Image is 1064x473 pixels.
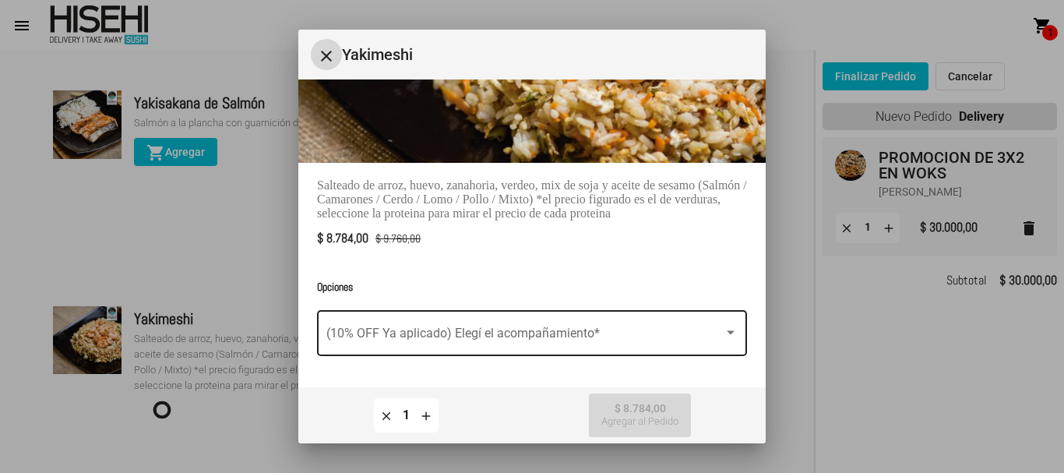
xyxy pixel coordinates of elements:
[317,230,368,246] span: $ 8.784,00
[589,394,691,437] button: $ 8.784,00Agregar al Pedido
[419,408,433,422] mat-icon: add
[317,279,747,295] h3: Opciones
[601,402,678,429] span: $ 8.784,00
[375,231,421,245] span: $ 9.760,00
[317,47,336,65] mat-icon: Cerrar
[311,39,342,70] button: Cerrar
[601,415,678,428] span: Agregar al Pedido
[379,408,393,422] mat-icon: clear
[342,42,753,67] span: Yakimeshi
[317,178,747,221] div: Salteado de arroz, huevo, zanahoria, verdeo, mix de soja y aceite de sesamo (Salmón / Camarones /...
